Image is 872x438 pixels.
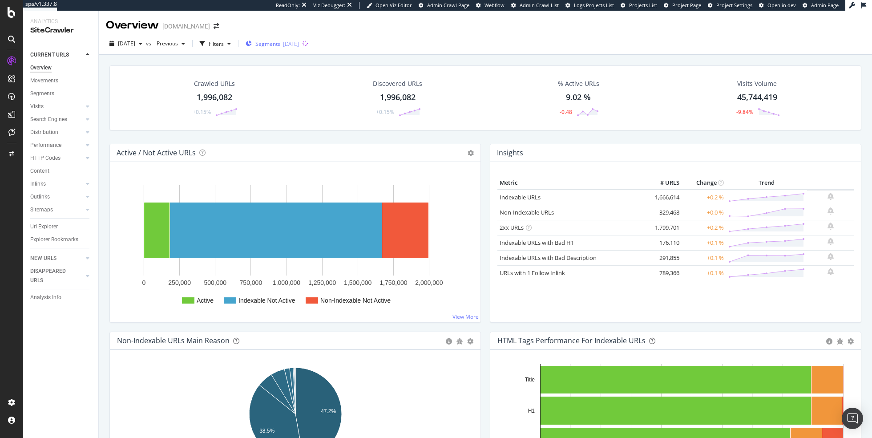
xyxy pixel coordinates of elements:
[168,279,191,286] text: 250,000
[500,254,597,262] a: Indexable URLs with Bad Description
[682,190,726,205] td: +0.2 %
[520,2,559,8] span: Admin Crawl List
[646,235,682,250] td: 176,110
[30,222,92,231] a: Url Explorer
[682,176,726,190] th: Change
[497,336,646,345] div: HTML Tags Performance for Indexable URLs
[30,293,61,302] div: Analysis Info
[30,115,83,124] a: Search Engines
[194,79,235,88] div: Crawled URLs
[30,50,69,60] div: CURRENT URLS
[767,2,796,8] span: Open in dev
[682,220,726,235] td: +0.2 %
[375,2,412,8] span: Open Viz Editor
[511,2,559,9] a: Admin Crawl List
[646,190,682,205] td: 1,666,614
[193,108,211,116] div: +0.15%
[484,2,505,8] span: Webflow
[30,128,58,137] div: Distribution
[30,89,54,98] div: Segments
[242,36,303,51] button: Segments[DATE]
[30,235,92,244] a: Explorer Bookmarks
[373,79,422,88] div: Discovered URLs
[240,279,262,286] text: 750,000
[320,297,391,304] text: Non-Indexable Not Active
[848,338,854,345] div: gear
[380,92,416,103] div: 1,996,082
[30,254,83,263] a: NEW URLS
[30,50,83,60] a: CURRENT URLS
[197,92,232,103] div: 1,996,082
[828,223,834,230] div: bell-plus
[30,18,91,25] div: Analytics
[427,2,469,8] span: Admin Crawl Page
[117,147,196,159] h4: Active / Not Active URLs
[708,2,752,9] a: Project Settings
[452,313,479,320] a: View More
[276,2,300,9] div: ReadOnly:
[238,297,295,304] text: Indexable Not Active
[146,40,153,47] span: vs
[672,2,701,8] span: Project Page
[682,250,726,265] td: +0.1 %
[476,2,505,9] a: Webflow
[30,235,78,244] div: Explorer Bookmarks
[525,377,535,383] text: Title
[828,268,834,275] div: bell-plus
[467,338,473,345] div: gear
[30,267,83,285] a: DISAPPEARED URLS
[646,176,682,190] th: # URLS
[468,150,474,156] i: Options
[30,76,58,85] div: Movements
[828,207,834,215] div: bell-plus
[153,40,178,47] span: Previous
[30,179,83,189] a: Inlinks
[379,279,407,286] text: 1,750,000
[803,2,839,9] a: Admin Page
[142,279,146,286] text: 0
[106,18,159,33] div: Overview
[446,338,452,345] div: circle-info
[828,238,834,245] div: bell-plus
[759,2,796,9] a: Open in dev
[500,239,574,247] a: Indexable URLs with Bad H1
[30,154,83,163] a: HTTP Codes
[162,22,210,31] div: [DOMAIN_NAME]
[497,147,523,159] h4: Insights
[500,208,554,216] a: Non-Indexable URLs
[273,279,300,286] text: 1,000,000
[30,141,61,150] div: Performance
[842,408,863,429] div: Open Intercom Messenger
[629,2,657,8] span: Projects List
[646,205,682,220] td: 329,468
[255,40,280,48] span: Segments
[737,92,777,103] div: 45,744,419
[30,25,91,36] div: SiteCrawler
[558,79,599,88] div: % Active URLs
[214,23,219,29] div: arrow-right-arrow-left
[415,279,443,286] text: 2,000,000
[106,36,146,51] button: [DATE]
[30,166,49,176] div: Content
[376,108,394,116] div: +0.15%
[367,2,412,9] a: Open Viz Editor
[528,408,535,414] text: H1
[30,222,58,231] div: Url Explorer
[828,253,834,260] div: bell-plus
[117,176,474,315] svg: A chart.
[30,102,83,111] a: Visits
[196,36,234,51] button: Filters
[30,192,83,202] a: Outlinks
[30,63,92,73] a: Overview
[716,2,752,8] span: Project Settings
[811,2,839,8] span: Admin Page
[197,297,214,304] text: Active
[646,220,682,235] td: 1,799,701
[726,176,807,190] th: Trend
[30,115,67,124] div: Search Engines
[826,338,832,345] div: circle-info
[456,338,463,345] div: bug
[828,193,834,200] div: bell-plus
[30,254,57,263] div: NEW URLS
[308,279,336,286] text: 1,250,000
